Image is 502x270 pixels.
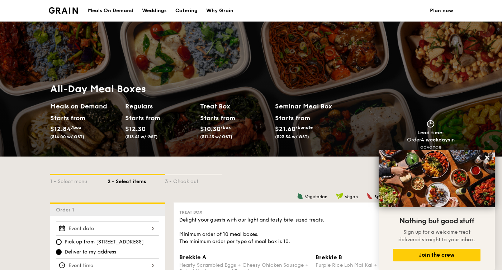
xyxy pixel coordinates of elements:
[56,239,62,245] input: Pick up from [STREET_ADDRESS]
[275,101,350,111] h2: Seminar Meal Box
[56,222,159,236] input: Event date
[297,193,303,199] img: icon-vegetarian.fe4039eb.svg
[345,194,358,199] span: Vegan
[50,83,350,96] h1: All-Day Meal Boxes
[200,101,269,111] h2: Treat Box
[165,175,222,185] div: 3 - Check out
[425,120,436,128] img: icon-clock.2db775ea.svg
[366,193,373,199] img: icon-spicy.37a8142b.svg
[50,113,82,124] div: Starts from
[125,134,158,139] span: ($13.41 w/ GST)
[71,125,81,130] span: /box
[125,101,194,111] h2: Regulars
[374,194,385,199] span: Spicy
[295,125,313,130] span: /bundle
[482,152,493,163] button: Close
[179,217,446,245] div: Delight your guests with our light and tasty bite-sized treats. Minimum order of 10 meal boxes. T...
[417,130,444,136] span: Lead time:
[179,254,206,261] span: Brekkie A
[275,125,295,133] span: $21.60
[379,150,495,207] img: DSC07876-Edit02-Large.jpeg
[407,136,455,151] div: Order in advance
[393,249,480,261] button: Join the crew
[316,254,342,261] span: Brekkie B
[56,207,77,213] span: Order 1
[49,7,78,14] a: Logotype
[200,134,232,139] span: ($11.23 w/ GST)
[50,125,71,133] span: $12.84
[50,134,84,139] span: ($14.00 w/ GST)
[50,175,108,185] div: 1 - Select menu
[336,193,343,199] img: icon-vegan.f8ff3823.svg
[221,125,231,130] span: /box
[200,125,221,133] span: $10.30
[65,248,116,256] span: Deliver to my address
[275,134,309,139] span: ($23.54 w/ GST)
[56,249,62,255] input: Deliver to my address
[421,137,450,143] strong: 4 weekdays
[108,175,165,185] div: 2 - Select items
[179,210,202,215] span: Treat Box
[125,125,146,133] span: $12.30
[200,113,232,124] div: Starts from
[275,113,310,124] div: Starts from
[49,7,78,14] img: Grain
[316,262,446,268] div: Purple Rice Loh Mai Kai + 9 Layer Rainbow Kueh
[65,238,144,246] span: Pick up from [STREET_ADDRESS]
[125,113,157,124] div: Starts from
[399,217,474,225] span: Nothing but good stuff
[50,101,119,111] h2: Meals on Demand
[305,194,327,199] span: Vegetarian
[398,229,475,243] span: Sign up for a welcome treat delivered straight to your inbox.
